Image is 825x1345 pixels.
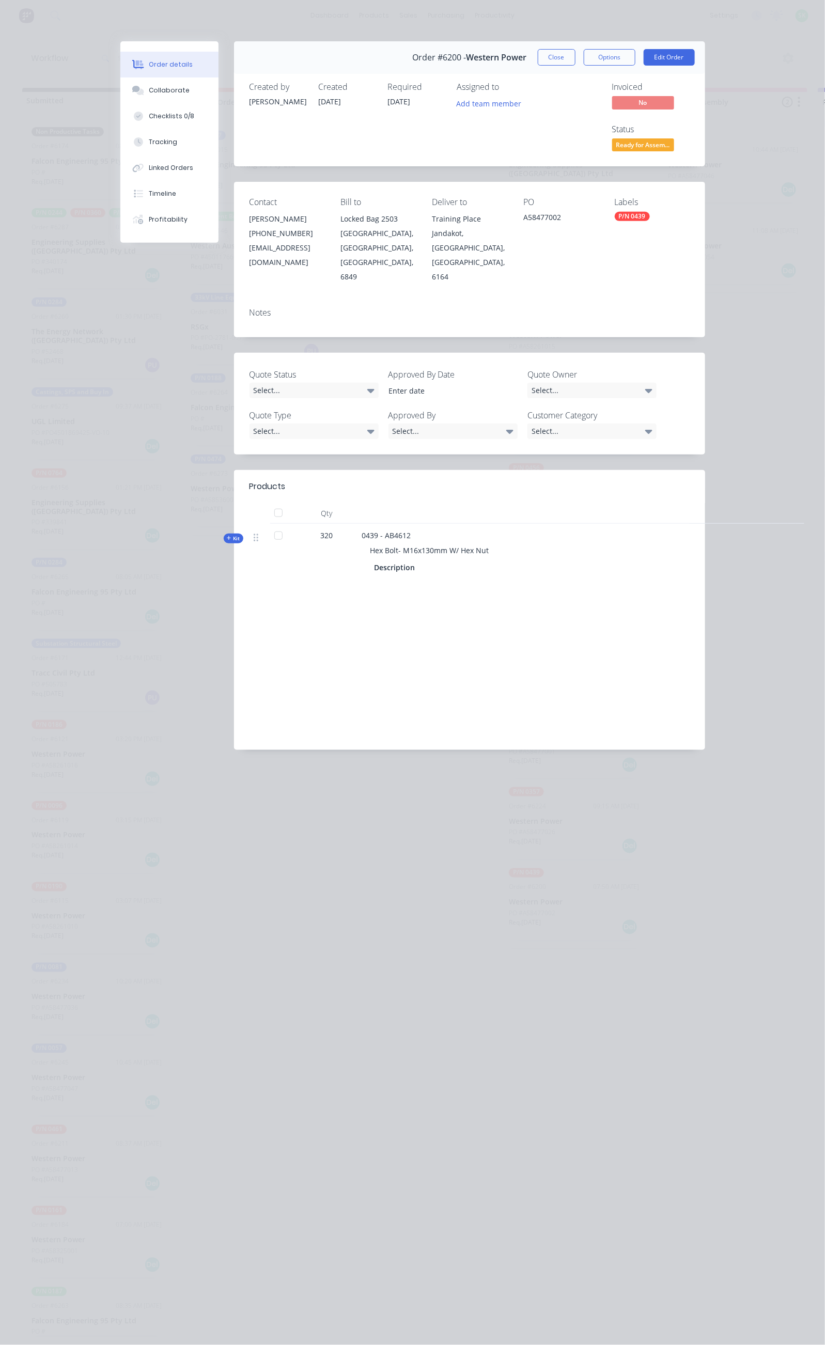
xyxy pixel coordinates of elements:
[612,96,674,109] span: No
[250,212,324,270] div: [PERSON_NAME][PHONE_NUMBER][EMAIL_ADDRESS][DOMAIN_NAME]
[388,424,518,439] div: Select...
[451,96,527,110] button: Add team member
[120,129,219,155] button: Tracking
[612,138,674,154] button: Ready for Assem...
[388,97,411,106] span: [DATE]
[362,530,411,540] span: 0439 - AB4612
[370,545,489,555] span: Hex Bolt- M16x130mm W/ Hex Nut
[250,424,379,439] div: Select...
[340,212,415,284] div: Locked Bag 2503[GEOGRAPHIC_DATA], [GEOGRAPHIC_DATA], [GEOGRAPHIC_DATA], 6849
[457,96,527,110] button: Add team member
[321,530,333,541] span: 320
[250,96,306,107] div: [PERSON_NAME]
[250,308,690,318] div: Notes
[388,368,518,381] label: Approved By Date
[149,215,188,224] div: Profitability
[149,189,176,198] div: Timeline
[375,560,419,575] div: Description
[340,212,415,226] div: Locked Bag 2503
[527,368,657,381] label: Quote Owner
[340,226,415,284] div: [GEOGRAPHIC_DATA], [GEOGRAPHIC_DATA], [GEOGRAPHIC_DATA], 6849
[381,383,510,399] input: Enter date
[388,409,518,421] label: Approved By
[120,77,219,103] button: Collaborate
[388,82,445,92] div: Required
[250,82,306,92] div: Created by
[224,534,243,543] div: Kit
[584,49,635,66] button: Options
[538,49,575,66] button: Close
[340,197,415,207] div: Bill to
[432,212,507,284] div: Training PlaceJandakot, [GEOGRAPHIC_DATA], [GEOGRAPHIC_DATA], 6164
[120,207,219,232] button: Profitability
[250,212,324,226] div: [PERSON_NAME]
[523,212,598,226] div: A58477002
[250,241,324,270] div: [EMAIL_ADDRESS][DOMAIN_NAME]
[644,49,695,66] button: Edit Order
[149,137,177,147] div: Tracking
[412,53,466,62] span: Order #6200 -
[120,103,219,129] button: Checklists 0/8
[612,82,690,92] div: Invoiced
[250,226,324,241] div: [PHONE_NUMBER]
[432,197,507,207] div: Deliver to
[527,424,657,439] div: Select...
[319,97,341,106] span: [DATE]
[466,53,526,62] span: Western Power
[120,155,219,181] button: Linked Orders
[432,212,507,226] div: Training Place
[250,383,379,398] div: Select...
[319,82,376,92] div: Created
[527,383,657,398] div: Select...
[615,197,690,207] div: Labels
[250,480,286,493] div: Products
[612,124,690,134] div: Status
[457,82,561,92] div: Assigned to
[149,112,194,121] div: Checklists 0/8
[120,52,219,77] button: Order details
[296,503,358,524] div: Qty
[527,409,657,421] label: Customer Category
[149,86,190,95] div: Collaborate
[120,181,219,207] button: Timeline
[149,60,193,69] div: Order details
[612,138,674,151] span: Ready for Assem...
[227,535,240,542] span: Kit
[615,212,650,221] div: P/N 0439
[250,409,379,421] label: Quote Type
[432,226,507,284] div: Jandakot, [GEOGRAPHIC_DATA], [GEOGRAPHIC_DATA], 6164
[250,197,324,207] div: Contact
[523,197,598,207] div: PO
[250,368,379,381] label: Quote Status
[149,163,193,173] div: Linked Orders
